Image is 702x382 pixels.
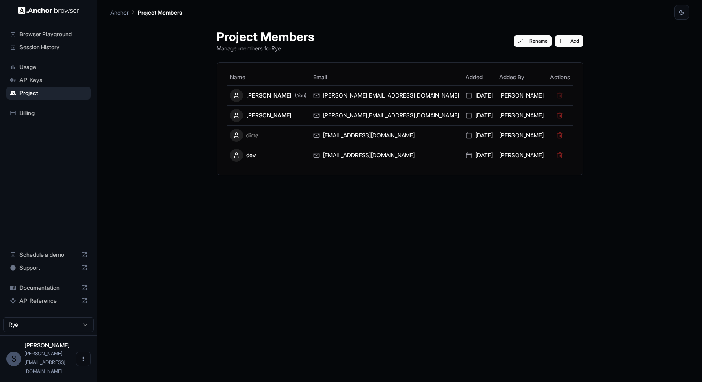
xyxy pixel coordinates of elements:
[313,111,459,119] div: [PERSON_NAME][EMAIL_ADDRESS][DOMAIN_NAME]
[19,63,87,71] span: Usage
[24,350,65,374] span: sophia@rye.com
[217,29,314,44] h1: Project Members
[6,248,91,261] div: Schedule a demo
[230,129,307,142] div: dima
[19,264,78,272] span: Support
[313,151,459,159] div: [EMAIL_ADDRESS][DOMAIN_NAME]
[217,44,314,52] p: Manage members for Rye
[6,87,91,100] div: Project
[313,131,459,139] div: [EMAIL_ADDRESS][DOMAIN_NAME]
[496,85,547,105] td: [PERSON_NAME]
[110,8,182,17] nav: breadcrumb
[466,111,493,119] div: [DATE]
[6,61,91,74] div: Usage
[19,251,78,259] span: Schedule a demo
[466,91,493,100] div: [DATE]
[19,297,78,305] span: API Reference
[19,284,78,292] span: Documentation
[555,35,583,47] button: Add
[310,69,462,85] th: Email
[496,145,547,165] td: [PERSON_NAME]
[466,151,493,159] div: [DATE]
[295,92,307,99] span: (You)
[19,89,87,97] span: Project
[230,89,307,102] div: [PERSON_NAME]
[6,28,91,41] div: Browser Playground
[76,352,91,366] button: Open menu
[6,352,21,366] div: S
[6,261,91,274] div: Support
[313,91,459,100] div: [PERSON_NAME][EMAIL_ADDRESS][DOMAIN_NAME]
[6,106,91,119] div: Billing
[110,8,129,17] p: Anchor
[138,8,182,17] p: Project Members
[6,294,91,307] div: API Reference
[230,149,307,162] div: dev
[462,69,496,85] th: Added
[19,109,87,117] span: Billing
[496,125,547,145] td: [PERSON_NAME]
[6,281,91,294] div: Documentation
[466,131,493,139] div: [DATE]
[18,7,79,14] img: Anchor Logo
[19,30,87,38] span: Browser Playground
[19,43,87,51] span: Session History
[547,69,573,85] th: Actions
[496,69,547,85] th: Added By
[496,105,547,125] td: [PERSON_NAME]
[230,109,307,122] div: [PERSON_NAME]
[19,76,87,84] span: API Keys
[227,69,310,85] th: Name
[514,35,552,47] button: Rename
[6,74,91,87] div: API Keys
[24,342,70,349] span: Sophia Willows
[6,41,91,54] div: Session History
